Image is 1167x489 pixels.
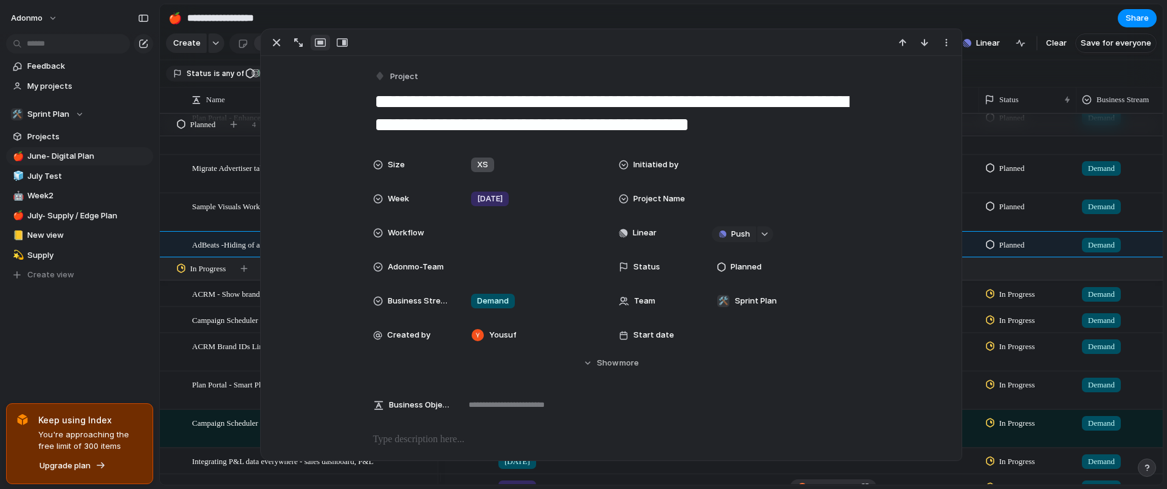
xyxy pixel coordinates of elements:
[13,209,21,223] div: 🍎
[27,229,149,241] span: New view
[1088,456,1115,468] span: Demand
[999,201,1025,213] span: Planned
[388,159,405,171] span: Size
[27,150,149,162] span: June- Digital Plan
[27,210,149,222] span: July- Supply / Edge Plan
[6,246,153,265] a: 💫Supply
[11,190,23,202] button: 🤖
[11,249,23,262] button: 💫
[999,239,1025,251] span: Planned
[1041,33,1072,53] button: Clear
[27,60,149,72] span: Feedback
[1046,37,1067,49] span: Clear
[999,314,1035,327] span: In Progress
[388,261,444,273] span: Adonmo-Team
[999,456,1035,468] span: In Progress
[633,159,678,171] span: Initiatied by
[1088,201,1115,213] span: Demand
[633,261,660,273] span: Status
[1088,417,1115,429] span: Demand
[477,159,488,171] span: XS
[190,119,216,131] span: Planned
[633,193,685,205] span: Project Name
[619,357,639,369] span: more
[190,263,226,275] span: In Progress
[597,357,619,369] span: Show
[477,295,509,307] span: Demand
[1088,239,1115,251] span: Demand
[252,119,256,131] span: 4
[6,57,153,75] a: Feedback
[11,229,23,241] button: 📒
[1088,341,1115,353] span: Demand
[27,170,149,182] span: July Test
[1088,314,1115,327] span: Demand
[166,33,207,53] button: Create
[976,37,1000,49] span: Linear
[220,68,244,79] span: any of
[999,379,1035,391] span: In Progress
[13,248,21,262] div: 💫
[13,229,21,243] div: 📒
[27,190,149,202] span: Week2
[6,226,153,244] a: 📒New view
[13,169,21,183] div: 🧊
[187,68,212,79] span: Status
[206,94,225,106] span: Name
[477,193,503,205] span: [DATE]
[165,9,185,28] button: 🍎
[999,417,1035,429] span: In Progress
[735,295,777,307] span: Sprint Plan
[27,249,149,262] span: Supply
[1088,379,1115,391] span: Demand
[11,210,23,222] button: 🍎
[999,341,1035,353] span: In Progress
[6,147,153,165] a: 🍎June- Digital Plan
[373,352,850,374] button: Showmore
[1096,94,1149,106] span: Business Stream
[13,150,21,164] div: 🍎
[489,329,517,341] span: Yousuf
[6,207,153,225] a: 🍎July- Supply / Edge Plan
[1126,12,1149,24] span: Share
[11,170,23,182] button: 🧊
[387,329,430,341] span: Created by
[1088,288,1115,300] span: Demand
[1081,37,1151,49] span: Save for everyone
[388,295,451,307] span: Business Stream
[6,167,153,186] a: 🧊July Test
[11,150,23,162] button: 🍎
[504,456,530,468] span: [DATE]
[11,108,23,120] div: 🛠️
[372,68,422,86] button: Project
[6,77,153,95] a: My projects
[712,226,756,242] button: Push
[1075,33,1157,53] button: Save for everyone
[5,9,64,28] button: Adonmo
[11,12,43,24] span: Adonmo
[27,108,69,120] span: Sprint Plan
[6,105,153,123] button: 🛠️Sprint Plan
[1088,162,1115,175] span: Demand
[999,162,1025,175] span: Planned
[38,414,143,426] span: Keep using Index
[634,295,655,307] span: Team
[192,415,283,429] span: Campaign Scheduler Project
[173,37,201,49] span: Create
[999,288,1035,300] span: In Progress
[1118,9,1157,27] button: Share
[38,429,143,453] span: You're approaching the free limit of 300 items
[245,67,313,80] button: 9 statuses
[389,399,451,411] span: Business Objective
[212,67,246,80] button: isany of
[390,71,418,83] span: Project
[40,460,91,472] span: Upgrade plan
[958,34,1005,52] button: Linear
[168,10,182,26] div: 🍎
[13,189,21,203] div: 🤖
[731,261,762,273] span: Planned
